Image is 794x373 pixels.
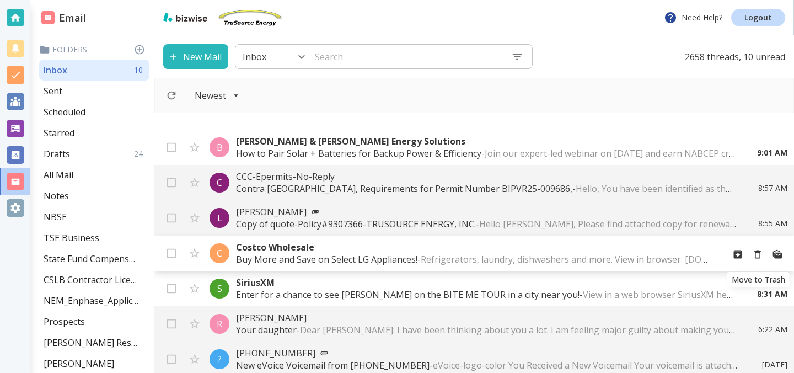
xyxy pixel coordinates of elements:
[39,143,149,164] div: Drafts24
[236,359,739,371] p: New eVoice Voicemail from [PHONE_NUMBER] -
[728,244,748,264] button: Archive
[757,289,787,300] p: 8:31 AM
[236,135,735,147] p: [PERSON_NAME] & [PERSON_NAME] Energy Solutions
[184,84,250,107] button: Filter
[236,289,735,301] p: Enter for a chance to see [PERSON_NAME] on the BITE ME TOUR in a city near you! -
[44,148,70,160] p: Drafts
[39,81,149,102] div: Sent
[44,316,85,328] p: Prospects
[163,13,207,22] img: bizwise
[44,64,67,76] p: Inbox
[757,147,787,158] p: 9:01 AM
[44,106,85,118] p: Scheduled
[39,122,149,143] div: Starred
[39,290,149,311] div: NEM_Enphase_Applications
[664,11,722,24] p: Need Help?
[44,358,114,370] p: [PERSON_NAME]
[39,164,149,185] div: All Mail
[39,269,149,290] div: CSLB Contractor License
[243,51,266,63] p: Inbox
[236,241,715,253] p: Costco Wholesale
[44,295,138,307] p: NEM_Enphase_Applications
[44,127,74,139] p: Starred
[758,324,787,335] p: 6:22 AM
[39,60,149,81] div: Inbox10
[217,212,222,224] p: L
[39,332,149,353] div: [PERSON_NAME] Residence
[748,244,768,264] button: Move to Trash
[39,227,149,248] div: TSE Business
[217,247,222,259] p: C
[41,10,86,25] h2: Email
[134,65,147,76] p: 10
[758,218,787,229] p: 8:55 AM
[39,185,149,206] div: Notes
[236,253,715,265] p: Buy More and Save on Select LG Appliances! -
[39,44,149,55] p: Folders
[217,9,283,26] img: TruSource Energy, Inc.
[44,337,138,349] p: [PERSON_NAME] Residence
[236,147,735,159] p: How to Pair Solar + Batteries for Backup Power & Efficiency -
[44,169,73,181] p: All Mail
[727,272,790,287] div: Move to Trash
[217,141,223,153] p: B
[44,85,62,97] p: Sent
[236,347,739,359] p: [PHONE_NUMBER]
[44,274,138,286] p: CSLB Contractor License
[217,177,222,189] p: C
[163,44,228,69] button: New Mail
[236,218,736,230] p: Copy of quote-Policy#9307366-TRUSOURCE ENERGY, INC. -
[236,324,736,336] p: Your daughter -
[134,148,147,159] p: 24
[44,253,138,265] p: State Fund Compensation
[217,318,222,330] p: R
[39,206,149,227] div: NBSE
[678,44,785,69] p: 2658 threads, 10 unread
[744,14,772,22] p: Logout
[39,248,149,269] div: State Fund Compensation
[236,183,736,195] p: Contra [GEOGRAPHIC_DATA], Requirements for Permit Number BIPVR25-009686, -
[236,312,736,324] p: [PERSON_NAME]
[761,359,787,370] p: [DATE]
[39,102,149,122] div: Scheduled
[758,183,787,194] p: 8:57 AM
[41,11,55,24] img: DashboardSidebarEmail.svg
[236,276,735,289] p: SiriusXM
[236,206,736,218] p: [PERSON_NAME]
[162,86,181,105] button: Refresh
[39,311,149,332] div: Prospects
[768,244,787,264] button: Mark as Read
[312,46,502,67] input: Search
[44,232,99,244] p: TSE Business
[44,211,67,223] p: NBSE
[44,190,69,202] p: Notes
[731,9,785,26] a: Logout
[217,283,222,295] p: S
[218,353,222,365] p: ?
[236,170,736,183] p: CCC-Epermits-No-Reply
